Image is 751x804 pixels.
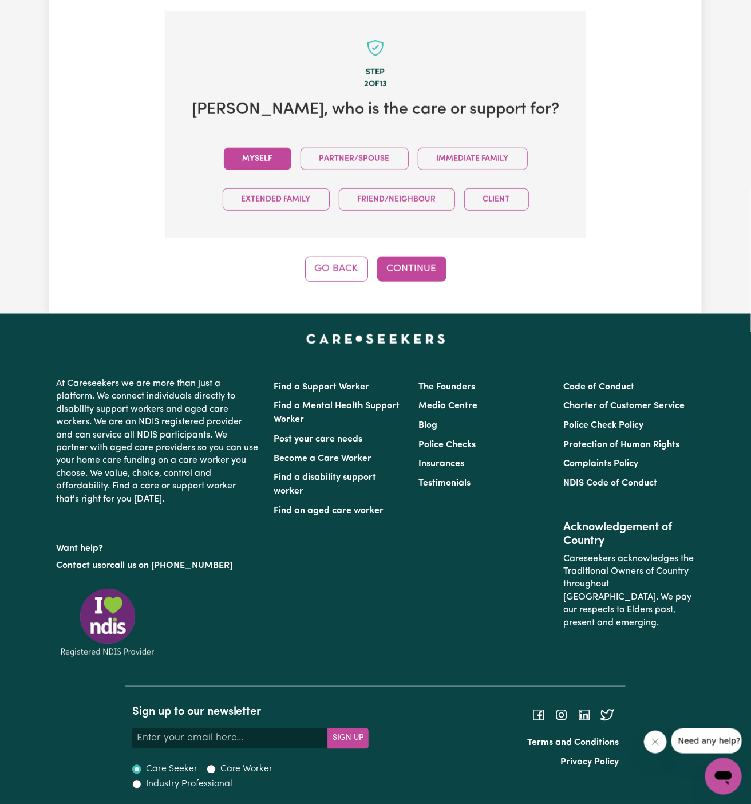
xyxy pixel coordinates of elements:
h2: Acknowledgement of Country [564,521,695,549]
a: Protection of Human Rights [564,441,680,450]
a: Terms and Conditions [527,739,619,748]
a: Find an aged care worker [274,507,384,516]
a: Code of Conduct [564,383,635,392]
a: Testimonials [418,479,471,488]
a: Blog [418,421,437,431]
label: Care Worker [220,763,273,777]
a: Careseekers home page [306,334,445,344]
a: Contact us [56,562,101,571]
h2: Sign up to our newsletter [132,706,369,719]
iframe: Button to launch messaging window [705,758,742,795]
a: Find a Support Worker [274,383,369,392]
p: At Careseekers we are more than just a platform. We connect individuals directly to disability su... [56,373,260,511]
button: Client [464,188,529,211]
button: Go Back [305,257,368,282]
a: Find a disability support worker [274,474,376,496]
button: Subscribe [327,728,369,749]
a: Follow Careseekers on Instagram [555,711,568,720]
a: Charter of Customer Service [564,402,685,411]
div: 2 of 13 [183,78,568,91]
button: Extended Family [223,188,330,211]
a: Media Centre [418,402,477,411]
a: Police Check Policy [564,421,644,431]
img: Registered NDIS provider [56,587,159,659]
a: Find a Mental Health Support Worker [274,402,400,425]
label: Care Seeker [146,763,197,777]
label: Industry Professional [146,778,232,791]
a: Become a Care Worker [274,455,371,464]
a: call us on [PHONE_NUMBER] [110,562,232,571]
button: Immediate Family [418,148,528,170]
a: Follow Careseekers on Facebook [532,711,546,720]
button: Partner/Spouse [301,148,409,170]
iframe: Close message [644,731,667,754]
button: Friend/Neighbour [339,188,455,211]
a: The Founders [418,383,475,392]
input: Enter your email here... [132,728,328,749]
a: Follow Careseekers on Twitter [600,711,614,720]
a: NDIS Code of Conduct [564,479,658,488]
div: Step [183,66,568,79]
p: Want help? [56,538,260,555]
button: Myself [224,148,291,170]
a: Privacy Policy [560,758,619,767]
button: Continue [377,257,446,282]
a: Post your care needs [274,435,362,444]
a: Complaints Policy [564,460,639,469]
h2: [PERSON_NAME] , who is the care or support for? [183,100,568,120]
p: Careseekers acknowledges the Traditional Owners of Country throughout [GEOGRAPHIC_DATA]. We pay o... [564,549,695,634]
iframe: Message from company [671,728,742,754]
a: Insurances [418,460,464,469]
a: Follow Careseekers on LinkedIn [578,711,591,720]
p: or [56,555,260,577]
a: Police Checks [418,441,476,450]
